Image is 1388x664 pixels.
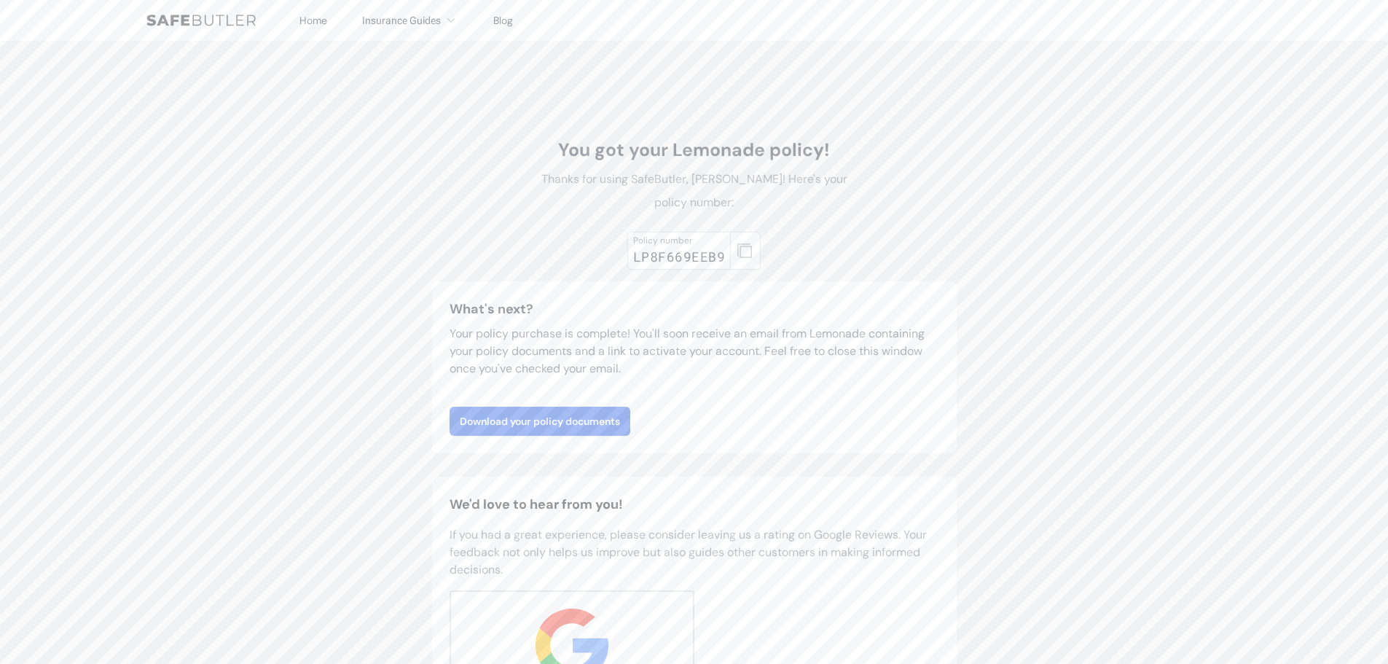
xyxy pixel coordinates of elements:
[450,494,939,515] h2: We'd love to hear from you!
[299,14,327,27] a: Home
[450,325,939,378] p: Your policy purchase is complete! You'll soon receive an email from Lemonade containing your poli...
[450,526,939,579] p: If you had a great experience, please consider leaving us a rating on Google Reviews. Your feedba...
[146,15,256,26] img: SafeButler Text Logo
[633,246,725,267] div: LP8F669EEB9
[450,407,630,436] a: Download your policy documents
[450,299,939,319] h3: What's next?
[633,235,725,246] div: Policy number
[493,14,513,27] a: Blog
[531,168,858,214] p: Thanks for using SafeButler, [PERSON_NAME]! Here's your policy number:
[531,138,858,162] h1: You got your Lemonade policy!
[362,12,458,29] button: Insurance Guides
